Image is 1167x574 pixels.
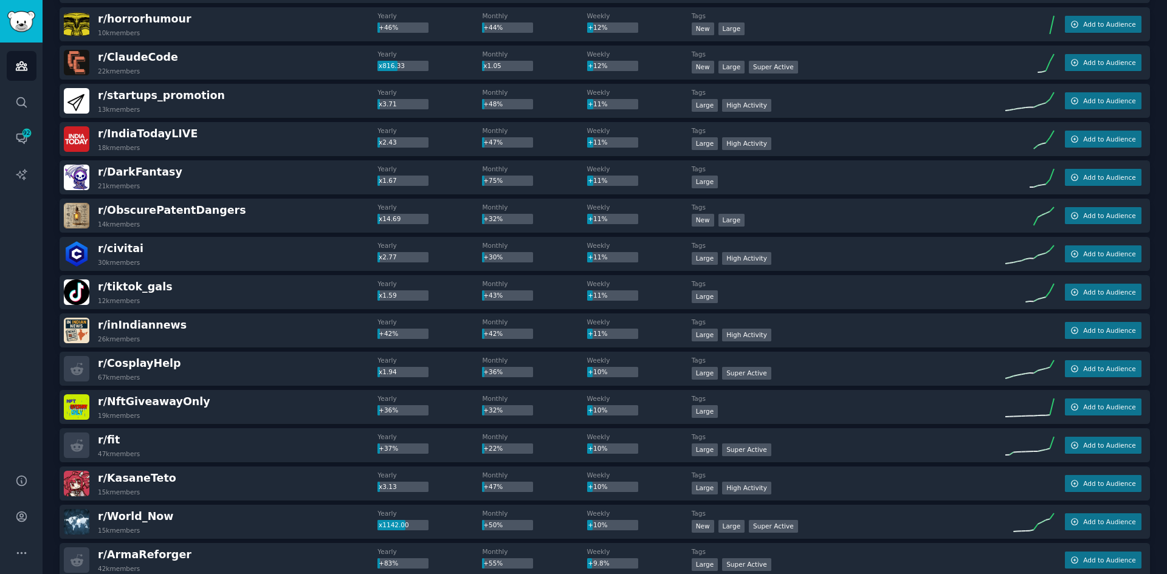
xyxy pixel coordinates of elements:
button: Add to Audience [1065,92,1141,109]
dt: Monthly [482,279,587,288]
dt: Tags [692,203,1005,211]
span: +50% [483,521,503,528]
div: High Activity [722,329,771,341]
div: 13k members [98,105,140,114]
span: +83% [379,559,398,567]
dt: Yearly [377,279,482,288]
span: r/ fit [98,434,120,446]
dt: Tags [692,165,1005,173]
img: DarkFantasy [64,165,89,190]
span: +75% [483,177,503,184]
dt: Yearly [377,356,482,364]
span: +37% [379,445,398,452]
div: Large [718,61,745,73]
div: Large [692,290,718,303]
div: High Activity [722,137,771,150]
dt: Monthly [482,241,587,250]
dt: Tags [692,12,1005,20]
img: IndiaTodayLIVE [64,126,89,152]
div: Large [718,214,745,227]
span: Add to Audience [1083,326,1135,335]
dt: Monthly [482,509,587,518]
dt: Tags [692,547,1005,556]
div: New [692,214,714,227]
span: +32% [483,406,503,414]
span: Add to Audience [1083,135,1135,143]
span: Add to Audience [1083,20,1135,29]
button: Add to Audience [1065,16,1141,33]
div: Super Active [722,443,771,456]
div: 15k members [98,526,140,535]
div: 12k members [98,296,140,305]
span: Add to Audience [1083,173,1135,182]
dt: Monthly [482,547,587,556]
span: Add to Audience [1083,479,1135,488]
div: Large [692,99,718,112]
div: Large [692,329,718,341]
div: Large [718,22,745,35]
span: r/ ClaudeCode [98,51,178,63]
dt: Weekly [587,547,692,556]
span: +32% [483,215,503,222]
dt: Weekly [587,88,692,97]
span: +46% [379,24,398,31]
dt: Yearly [377,318,482,326]
span: +11% [588,138,607,146]
div: 26k members [98,335,140,343]
dt: Tags [692,50,1005,58]
dt: Yearly [377,50,482,58]
dt: Monthly [482,12,587,20]
dt: Weekly [587,394,692,403]
dt: Weekly [587,241,692,250]
img: KasaneTeto [64,471,89,496]
img: ClaudeCode [64,50,89,75]
div: 42k members [98,564,140,573]
dt: Tags [692,394,1005,403]
span: +42% [379,330,398,337]
div: 10k members [98,29,140,37]
span: +43% [483,292,503,299]
button: Add to Audience [1065,131,1141,148]
button: Add to Audience [1065,245,1141,262]
dt: Weekly [587,471,692,479]
span: Add to Audience [1083,556,1135,564]
button: Add to Audience [1065,552,1141,569]
div: Large [692,137,718,150]
div: Large [692,176,718,188]
span: Add to Audience [1083,364,1135,373]
div: Large [692,252,718,265]
button: Add to Audience [1065,284,1141,301]
span: r/ World_Now [98,510,173,522]
span: +36% [379,406,398,414]
img: GummySearch logo [7,11,35,32]
dt: Yearly [377,509,482,518]
span: +44% [483,24,503,31]
button: Add to Audience [1065,207,1141,224]
div: Super Active [749,520,798,533]
button: Add to Audience [1065,322,1141,339]
div: Large [692,558,718,571]
span: +11% [588,292,607,299]
span: +47% [483,483,503,490]
div: 14k members [98,220,140,228]
span: r/ civitai [98,242,143,255]
dt: Tags [692,279,1005,288]
span: x3.71 [379,100,397,108]
div: 19k members [98,411,140,420]
div: New [692,520,714,533]
dt: Tags [692,509,1005,518]
span: +10% [588,445,607,452]
span: 92 [21,129,32,137]
div: Super Active [749,61,798,73]
dt: Weekly [587,203,692,211]
dt: Yearly [377,203,482,211]
div: 22k members [98,67,140,75]
span: Add to Audience [1083,288,1135,296]
span: r/ KasaneTeto [98,472,176,484]
span: +42% [483,330,503,337]
dt: Tags [692,88,1005,97]
dt: Yearly [377,12,482,20]
img: civitai [64,241,89,267]
dt: Weekly [587,50,692,58]
span: r/ horrorhumour [98,13,191,25]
